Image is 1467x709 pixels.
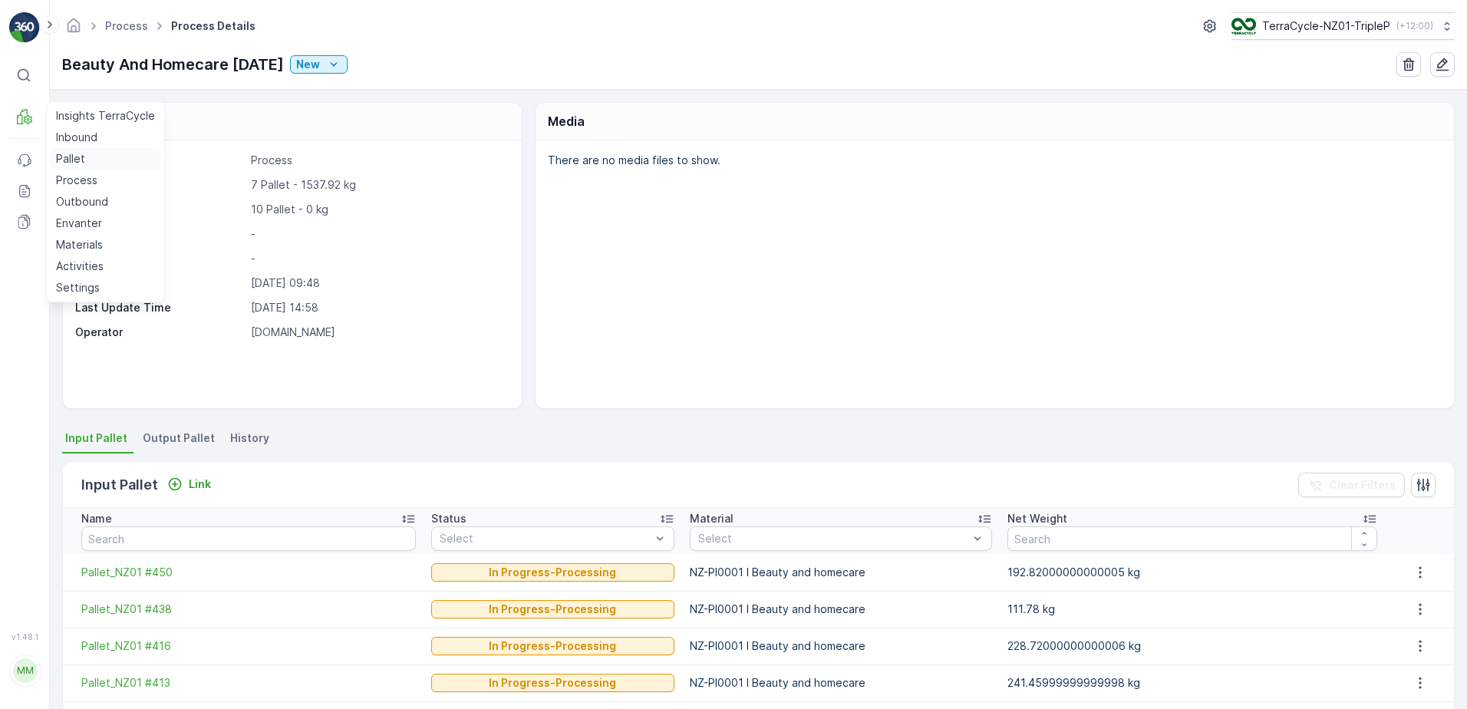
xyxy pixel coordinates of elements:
p: New [296,57,320,72]
td: 111.78 kg [1000,591,1385,628]
p: - [251,226,506,242]
p: Last Update Time [75,300,245,315]
input: Search [81,526,416,551]
p: [DOMAIN_NAME] [251,325,506,340]
span: Input Pallet [65,430,127,446]
span: Output Pallet [143,430,215,446]
p: Select [698,531,969,546]
p: [DATE] 14:58 [251,300,506,315]
p: Net Weight [1007,511,1067,526]
td: 228.72000000000006 kg [1000,628,1385,664]
p: In Progress-Processing [489,565,616,580]
div: MM [13,658,38,683]
button: Link [161,475,217,493]
p: There are no media files to show. [548,153,1438,168]
p: 10 Pallet - 0 kg [251,202,506,217]
input: Search [1007,526,1377,551]
p: [DATE] 09:48 [251,275,506,291]
span: Process Details [168,18,259,34]
span: v 1.48.1 [9,632,40,641]
p: Name [81,511,112,526]
td: NZ-PI0001 I Beauty and homecare [682,554,1001,591]
p: In Progress-Processing [489,602,616,617]
button: In Progress-Processing [431,674,674,692]
button: Clear Filters [1298,473,1405,497]
p: 7 Pallet - 1537.92 kg [251,177,506,193]
p: Clear Filters [1329,477,1396,493]
button: New [290,55,348,74]
td: 241.45999999999998 kg [1000,664,1385,701]
td: NZ-PI0001 I Beauty and homecare [682,628,1001,664]
button: In Progress-Processing [431,563,674,582]
img: logo [9,12,40,43]
p: In Progress-Processing [489,675,616,691]
p: - [251,251,506,266]
button: In Progress-Processing [431,637,674,655]
p: Operator [75,325,245,340]
p: TerraCycle-NZ01-TripleP [1262,18,1390,34]
button: In Progress-Processing [431,600,674,618]
p: In Progress-Processing [489,638,616,654]
a: Pallet_NZ01 #413 [81,675,416,691]
p: Material [690,511,733,526]
td: NZ-PI0001 I Beauty and homecare [682,591,1001,628]
p: ( +12:00 ) [1396,20,1433,32]
a: Pallet_NZ01 #438 [81,602,416,617]
p: Media [548,112,585,130]
a: Pallet_NZ01 #416 [81,638,416,654]
p: Process [251,153,506,168]
p: Link [189,477,211,492]
p: Status [431,511,466,526]
p: Beauty And Homecare [DATE] [62,53,284,76]
p: Select [440,531,651,546]
a: Process [105,19,148,32]
a: Homepage [65,23,82,36]
td: 192.82000000000005 kg [1000,554,1385,591]
button: TerraCycle-NZ01-TripleP(+12:00) [1231,12,1455,40]
p: Input Pallet [81,474,158,496]
td: NZ-PI0001 I Beauty and homecare [682,664,1001,701]
span: History [230,430,269,446]
a: Pallet_NZ01 #450 [81,565,416,580]
button: MM [9,645,40,697]
img: TC_7kpGtVS.png [1231,18,1256,35]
